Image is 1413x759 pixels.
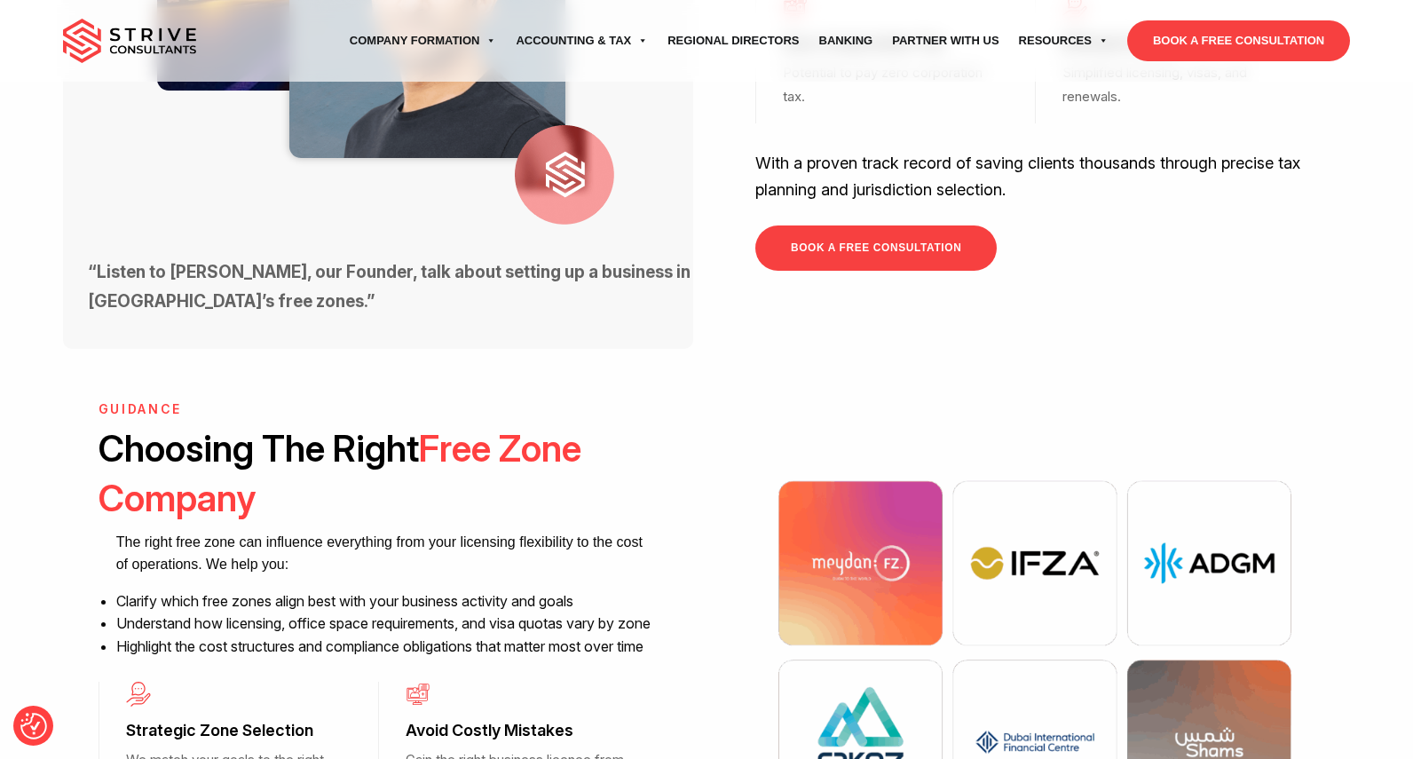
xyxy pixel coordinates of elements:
a: Regional Directors [658,16,809,66]
a: BOOK A FREE CONSULTATION [755,225,997,271]
img: Revisit consent button [20,713,47,739]
h6: Guidance [99,402,658,417]
h2: Choosing The Right [99,424,658,524]
a: BOOK A FREE CONSULTATION [1127,20,1350,61]
strong: “Listen to [PERSON_NAME], our Founder, talk about setting up a business in [GEOGRAPHIC_DATA]’s fr... [88,262,691,312]
p: Simplified licensing, visas, and renewals. [1062,61,1287,108]
img: strive logo [515,125,614,225]
h3: Avoid Costly Mistakes [406,720,630,741]
button: Consent Preferences [20,713,47,739]
a: Resources [1009,16,1118,66]
ul: The right free zone can influence everything from your licensing flexibility to the cost of opera... [116,531,658,659]
a: Partner with Us [882,16,1008,66]
p: Potential to pay zero corporation tax. [783,61,1007,108]
p: With a proven track record of saving clients thousands through precise tax planning and jurisdict... [755,150,1314,202]
a: Company Formation [340,16,507,66]
li: Clarify which free zones align best with your business activity and goals [116,590,658,613]
h3: Strategic Zone Selection [126,720,351,741]
a: Banking [809,16,883,66]
img: main-logo.svg [63,19,196,63]
li: Highlight the cost structures and compliance obligations that matter most over time [116,636,658,659]
a: Accounting & Tax [506,16,658,66]
span: Free Zone Company [99,426,581,520]
li: Understand how licensing, office space requirements, and visa quotas vary by zone [116,613,658,636]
